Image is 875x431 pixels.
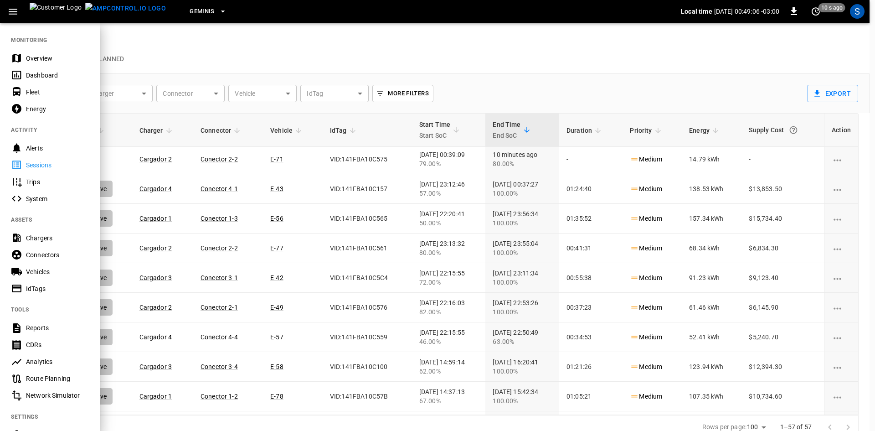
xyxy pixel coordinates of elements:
div: Analytics [26,357,89,366]
div: Sessions [26,161,89,170]
div: Route Planning [26,374,89,383]
div: profile-icon [850,4,865,19]
div: IdTags [26,284,89,293]
div: CDRs [26,340,89,349]
span: 10 s ago [818,3,845,12]
p: [DATE] 00:49:06 -03:00 [714,7,779,16]
div: Trips [26,177,89,187]
div: Reports [26,323,89,332]
div: Chargers [26,234,89,243]
div: Fleet [26,88,89,97]
span: Geminis [190,6,215,17]
div: Dashboard [26,71,89,80]
div: Vehicles [26,267,89,276]
div: System [26,194,89,203]
div: Overview [26,54,89,63]
p: Local time [681,7,712,16]
div: Alerts [26,144,89,153]
img: Customer Logo [30,3,82,20]
img: ampcontrol.io logo [85,3,166,14]
div: Network Simulator [26,391,89,400]
div: Energy [26,104,89,114]
div: Connectors [26,250,89,260]
button: set refresh interval [808,4,823,19]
